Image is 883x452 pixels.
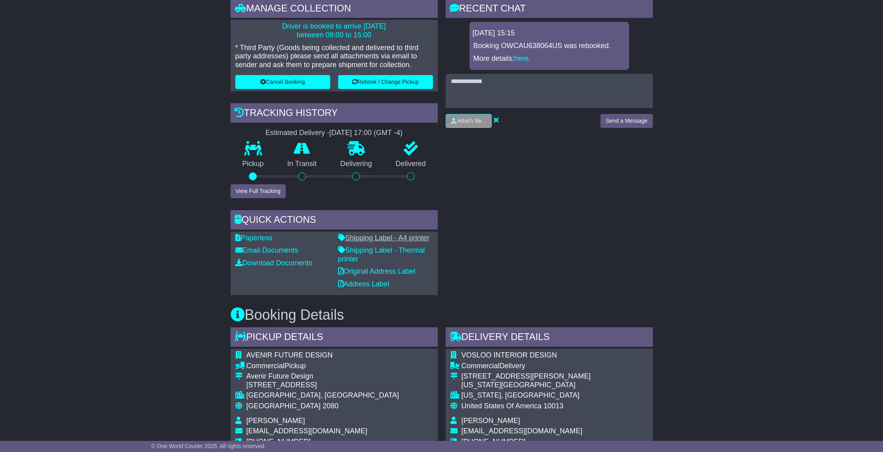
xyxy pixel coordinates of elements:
[231,129,438,137] div: Estimated Delivery -
[462,427,583,435] span: [EMAIL_ADDRESS][DOMAIN_NAME]
[462,351,557,359] span: VOSLOO INTERIOR DESIGN
[462,417,520,425] span: [PERSON_NAME]
[544,402,564,410] span: 10013
[338,234,429,242] a: Shipping Label - A4 printer
[246,417,305,425] span: [PERSON_NAME]
[446,327,653,349] div: Delivery Details
[151,443,266,449] span: © One World Courier 2025. All rights reserved.
[462,362,635,371] div: Delivery
[462,402,542,410] span: United States Of America
[235,234,273,242] a: Paperless
[338,280,389,288] a: Address Label
[246,351,333,359] span: AVENIR FUTURE DESIGN
[246,372,399,381] div: Avenir Future Design
[231,210,438,232] div: Quick Actions
[462,438,526,446] span: [PHONE_NUMBER]
[231,184,286,198] button: View Full Tracking
[462,362,500,370] span: Commercial
[323,402,339,410] span: 2080
[246,427,367,435] span: [EMAIL_ADDRESS][DOMAIN_NAME]
[473,54,625,63] p: More details: .
[462,372,635,381] div: [STREET_ADDRESS][PERSON_NAME]
[462,381,635,390] div: [US_STATE][GEOGRAPHIC_DATA]
[473,29,626,38] div: [DATE] 15:15
[246,381,399,390] div: [STREET_ADDRESS]
[231,160,276,168] p: Pickup
[235,259,312,267] a: Download Documents
[338,75,433,89] button: Rebook / Change Pickup
[235,44,433,70] p: * Third Party (Goods being collected and delivered to third party addresses) please send all atta...
[329,129,402,137] div: [DATE] 17:00 (GMT -4)
[246,391,399,400] div: [GEOGRAPHIC_DATA], [GEOGRAPHIC_DATA]
[473,42,625,50] p: Booking OWCAU638064US was rebooked.
[329,160,384,168] p: Delivering
[231,327,438,349] div: Pickup Details
[235,22,433,39] p: Driver is booked to arrive [DATE] between 09:00 to 15:00
[235,246,298,254] a: Email Documents
[231,307,653,323] h3: Booking Details
[235,75,330,89] button: Cancel Booking
[462,391,635,400] div: [US_STATE], [GEOGRAPHIC_DATA]
[246,362,285,370] span: Commercial
[231,103,438,125] div: Tracking history
[275,160,329,168] p: In Transit
[384,160,438,168] p: Delivered
[514,54,529,62] a: here
[246,402,321,410] span: [GEOGRAPHIC_DATA]
[338,246,425,263] a: Shipping Label - Thermal printer
[246,362,399,371] div: Pickup
[600,114,652,128] button: Send a Message
[246,438,311,446] span: [PHONE_NUMBER]
[338,267,416,275] a: Original Address Label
